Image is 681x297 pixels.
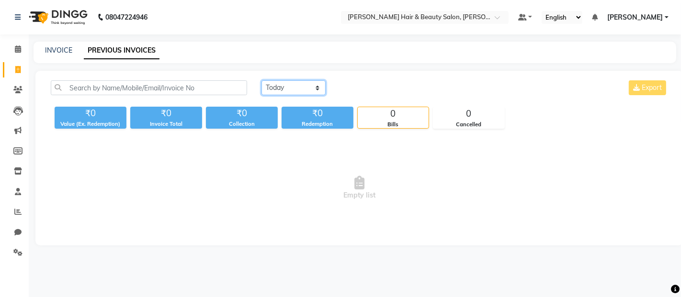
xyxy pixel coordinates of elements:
div: Cancelled [433,121,504,129]
div: ₹0 [206,107,278,120]
div: 0 [358,107,429,121]
div: Bills [358,121,429,129]
img: logo [24,4,90,31]
a: INVOICE [45,46,72,55]
span: [PERSON_NAME] [607,12,663,22]
input: Search by Name/Mobile/Email/Invoice No [51,80,247,95]
div: ₹0 [282,107,353,120]
b: 08047224946 [105,4,148,31]
div: Value (Ex. Redemption) [55,120,126,128]
a: PREVIOUS INVOICES [84,42,159,59]
div: ₹0 [130,107,202,120]
div: ₹0 [55,107,126,120]
span: Empty list [51,140,668,236]
div: Invoice Total [130,120,202,128]
div: Collection [206,120,278,128]
div: 0 [433,107,504,121]
div: Redemption [282,120,353,128]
